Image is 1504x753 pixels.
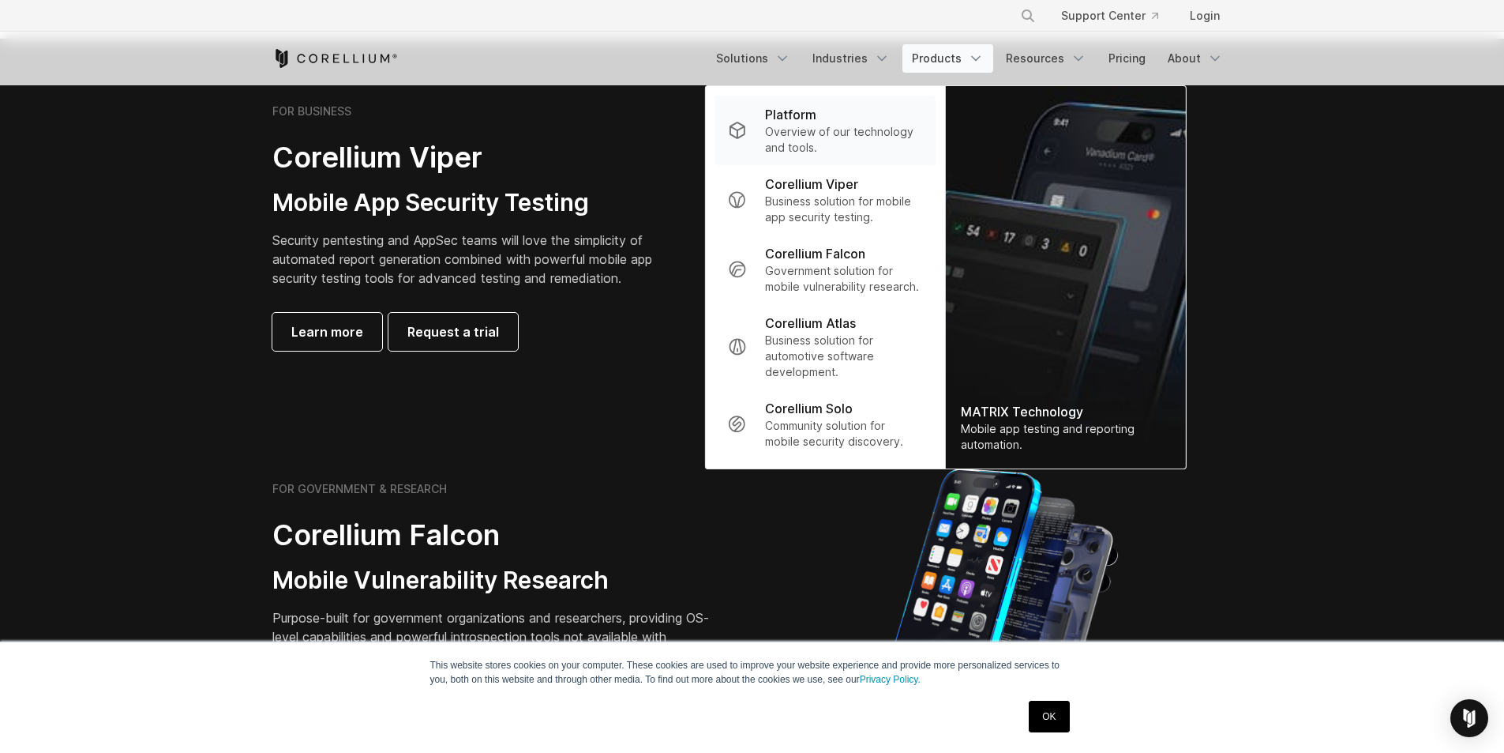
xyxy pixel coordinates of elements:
a: Pricing [1099,44,1155,73]
a: OK [1029,701,1069,732]
div: Navigation Menu [707,44,1232,73]
p: Purpose-built for government organizations and researchers, providing OS-level capabilities and p... [272,608,714,665]
a: Resources [996,44,1096,73]
h2: Corellium Viper [272,140,677,175]
a: Platform Overview of our technology and tools. [714,96,935,165]
p: Corellium Falcon [765,244,865,263]
img: iPhone model separated into the mechanics used to build the physical device. [881,467,1119,744]
p: Business solution for automotive software development. [765,333,922,380]
p: Corellium Solo [765,399,853,418]
p: Government solution for mobile vulnerability research. [765,263,922,295]
h3: Mobile App Security Testing [272,188,677,218]
p: Security pentesting and AppSec teams will love the simplicity of automated report generation comb... [272,231,677,288]
p: Overview of our technology and tools. [765,124,922,156]
a: MATRIX Technology Mobile app testing and reporting automation. [945,86,1185,469]
a: Solutions [707,44,800,73]
div: Open Intercom Messenger [1450,699,1488,737]
p: Platform [765,105,816,124]
a: Privacy Policy. [860,674,921,685]
p: Corellium Atlas [765,314,856,333]
a: Corellium Viper Business solution for mobile app security testing. [714,165,935,235]
div: MATRIX Technology [961,402,1169,421]
h6: FOR BUSINESS [272,104,351,119]
a: Products [902,44,993,73]
a: Corellium Falcon Government solution for mobile vulnerability research. [714,235,935,304]
h2: Corellium Falcon [272,518,714,553]
div: Mobile app testing and reporting automation. [961,421,1169,453]
a: Support Center [1048,2,1171,30]
a: Login [1177,2,1232,30]
p: Corellium Viper [765,175,858,194]
a: Corellium Solo Community solution for mobile security discovery. [714,390,935,459]
h6: FOR GOVERNMENT & RESEARCH [272,482,447,496]
a: About [1158,44,1232,73]
p: Business solution for mobile app security testing. [765,194,922,225]
a: Learn more [272,313,382,351]
p: Community solution for mobile security discovery. [765,418,922,450]
a: Corellium Atlas Business solution for automotive software development. [714,304,935,390]
a: Industries [803,44,899,73]
h3: Mobile Vulnerability Research [272,566,714,596]
span: Request a trial [407,322,499,341]
p: This website stores cookies on your computer. These cookies are used to improve your website expe... [430,658,1075,687]
div: Navigation Menu [1001,2,1232,30]
a: Corellium Home [272,49,398,68]
button: Search [1014,2,1042,30]
span: Learn more [291,322,363,341]
img: Matrix_WebNav_1x [945,86,1185,469]
a: Request a trial [388,313,518,351]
